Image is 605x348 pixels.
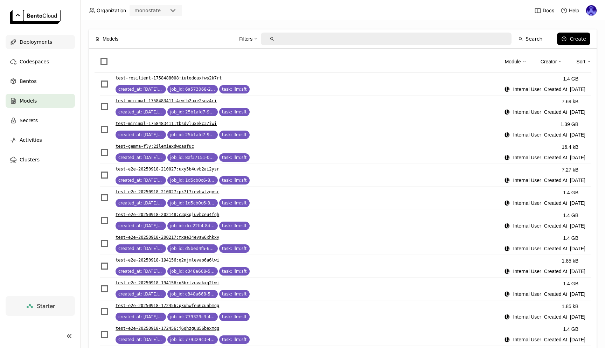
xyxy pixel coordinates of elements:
span: Secrets [20,116,38,125]
span: task: llm:sft [222,246,247,251]
div: Created At [504,154,585,161]
li: List item [95,255,591,278]
div: IU [505,110,509,114]
span: job_id: 25b1afd7-916c-4ad6-a429-9e7cd24817ad [170,109,215,115]
span: job_id: dcc22ff4-8dbe-47ed-b857-cf05a6a77fbc [170,223,215,229]
div: 7.69 kB [562,98,578,105]
div: IU [505,178,509,183]
span: Internal User [513,131,541,139]
div: Internal User [504,200,510,206]
li: List item [95,141,591,164]
span: Internal User [513,176,541,184]
span: Organization [97,7,126,14]
div: Filters [239,35,252,43]
a: test-e2e-20250918-194156:q5brlzuvakxq2lwi [116,279,504,286]
div: 7.27 kB [562,166,578,174]
span: [DATE] [570,85,585,93]
span: created_at: 2025-09-21T20:09:34.533735+00:00 [118,109,163,115]
div: Internal User [504,269,510,274]
span: task: llm:sft [222,178,247,183]
p: test-minimal-1758483411 : tbsdvluxekc37iwi [116,120,504,127]
div: Created At [504,108,585,116]
li: List item [95,300,591,323]
div: Internal User [504,86,510,92]
div: Creator [541,54,563,69]
span: [DATE] [570,245,585,252]
div: Created At [504,199,585,207]
div: Sort [576,58,585,65]
span: [DATE] [570,154,585,161]
div: List item [95,187,591,209]
div: IU [505,201,509,206]
span: [DATE] [570,313,585,321]
span: created_at: 2025-09-21T20:55:13.798064+00:00 [118,86,163,92]
span: created_at: 2025-09-19T00:26:40.118288+00:00 [118,337,163,342]
span: task: llm:sft [222,291,247,297]
span: task: llm:sft [222,132,247,138]
div: List item [95,278,591,300]
span: task: llm:sft [222,109,247,115]
div: 1.4 GB [563,280,578,287]
p: test-e2e-20250918-202148 : c3qkqjuvbceu4fqh [116,211,504,218]
div: List item [95,96,591,118]
div: Module [505,54,527,69]
a: Deployments [6,35,75,49]
div: Created At [504,290,585,298]
div: IU [505,132,509,137]
li: List item [95,232,591,255]
a: test-e2e-20250918-210027:uxy5b4uvb2ai2ysr [116,166,504,173]
span: [DATE] [570,290,585,298]
span: job_id: 779329c3-4899-472f-809a-aafb3722d392 [170,337,215,342]
img: Andrew correa [586,5,597,16]
span: Docs [543,7,554,14]
p: test-e2e-20250918-210027 : pk7f7ievbwtzgysr [116,188,504,195]
div: Module [505,58,521,65]
span: Activities [20,136,42,144]
button: Search [514,33,547,45]
div: Internal User [504,109,510,115]
span: job_id: c348a668-565b-44d0-8aa3-7e25cbb04796 [170,269,215,274]
span: job_id: c348a668-565b-44d0-8aa3-7e25cbb04796 [170,291,215,297]
span: Help [569,7,579,14]
div: Created At [504,85,585,93]
li: List item [95,323,591,346]
div: IU [505,223,509,228]
span: Internal User [513,199,541,207]
span: created_at: 2025-09-19T03:04:46.295837+00:00 [118,246,163,251]
p: test-e2e-20250918-172456 : j6ghzguu56bexmqg [116,325,504,332]
span: [DATE] [570,108,585,116]
div: IU [505,87,509,92]
span: Internal User [513,313,541,321]
span: job_id: d5bed4fa-6ecb-4bdf-80a3-8a5cd2f0c6ae [170,246,215,251]
span: task: llm:sft [222,337,247,342]
a: test-gemma-fly:2ilemiexdwoasfuc [116,143,504,150]
div: IU [505,292,509,297]
div: Created At [504,336,585,343]
input: Selected monostate. [161,7,162,14]
a: test-e2e-20250918-172456:qkuhwfeu6cunbmqg [116,302,504,309]
span: Codespaces [20,57,49,66]
span: [DATE] [570,336,585,343]
div: monostate [134,7,161,14]
div: Internal User [504,132,510,138]
span: job_id: 25b1afd7-916c-4ad6-a429-9e7cd24817ad [170,132,215,138]
div: IU [505,155,509,160]
span: job_id: 1d5cb0c6-88b2-4980-b54a-41adb87a765b [170,178,215,183]
span: Internal User [513,290,541,298]
div: Internal User [504,155,510,160]
span: Internal User [513,85,541,93]
div: 1.4 GB [563,234,578,242]
span: [DATE] [570,267,585,275]
span: Clusters [20,155,40,164]
p: test-e2e-20250918-210027 : uxy5b4uvb2ai2ysr [116,166,504,173]
div: List item [95,73,591,96]
a: Models [6,94,75,108]
span: [DATE] [570,222,585,230]
div: IU [505,337,509,342]
div: Created At [504,222,585,230]
p: test-e2e-20250918-194156 : q2njmlevao6a6lwi [116,257,504,264]
div: Created At [504,176,585,184]
span: job_id: 8af37151-0a01-49b0-a9c2-f3d52b986e1f [170,155,215,160]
